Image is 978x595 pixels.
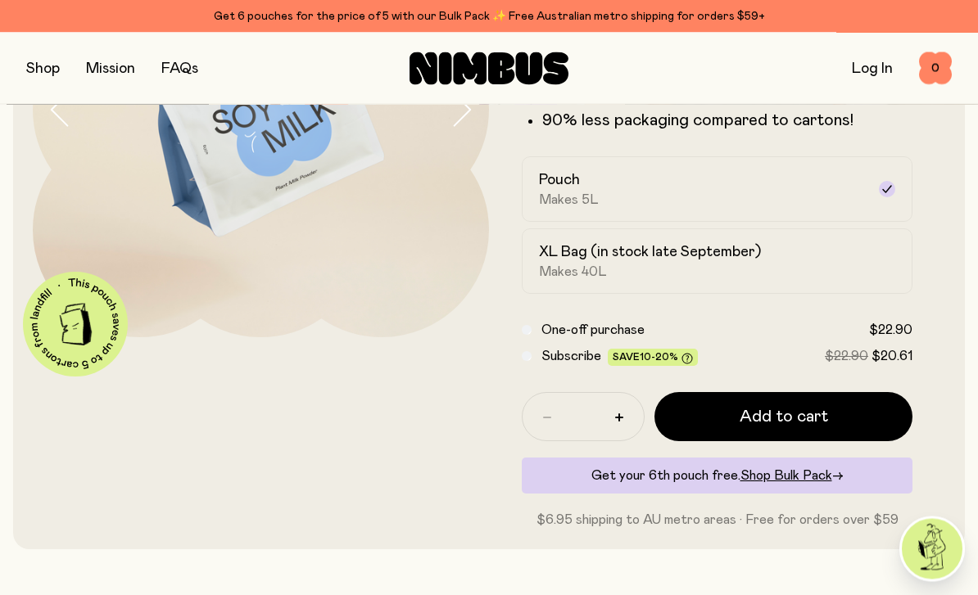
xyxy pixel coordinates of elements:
span: Save [613,353,693,365]
span: One-off purchase [541,324,645,337]
span: Shop Bulk Pack [740,470,832,483]
img: agent [902,519,962,579]
span: Subscribe [541,350,601,363]
span: Makes 5L [539,192,599,209]
a: Shop Bulk Pack→ [740,470,844,483]
span: $20.61 [872,350,912,363]
div: Get 6 pouches for the price of 5 with our Bulk Pack ✨ Free Australian metro shipping for orders $59+ [26,7,952,26]
span: Makes 40L [539,264,607,281]
span: Add to cart [740,406,828,429]
a: Mission [86,61,135,76]
span: $22.90 [869,324,912,337]
a: Log In [852,61,893,76]
span: 10-20% [640,353,678,363]
a: FAQs [161,61,198,76]
button: Add to cart [654,393,912,442]
h2: XL Bag (in stock late September) [539,243,761,263]
button: 0 [919,52,952,85]
span: $22.90 [825,350,868,363]
div: Get your 6th pouch free. [522,458,912,494]
h2: Pouch [539,171,580,191]
p: $6.95 shipping to AU metro areas · Free for orders over $59 [522,511,912,530]
p: 90% less packaging compared to cartons! [542,111,912,131]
